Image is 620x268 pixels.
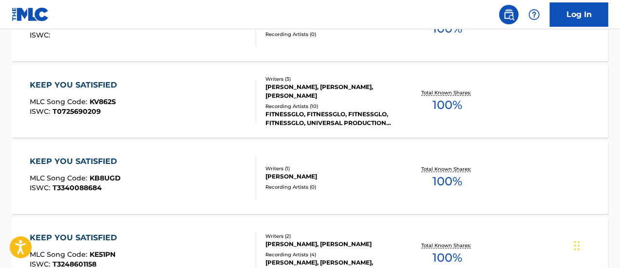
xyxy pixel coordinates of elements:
[12,7,49,21] img: MLC Logo
[265,31,398,38] div: Recording Artists ( 0 )
[422,89,474,96] p: Total Known Shares:
[503,9,515,20] img: search
[265,103,398,110] div: Recording Artists ( 10 )
[265,172,398,181] div: [PERSON_NAME]
[30,107,53,116] span: ISWC :
[433,249,463,267] span: 100 %
[499,5,519,24] a: Public Search
[265,183,398,191] div: Recording Artists ( 0 )
[30,250,90,259] span: MLC Song Code :
[571,221,620,268] iframe: Chat Widget
[265,83,398,100] div: [PERSON_NAME], [PERSON_NAME], [PERSON_NAME]
[574,231,580,260] div: Drag
[528,9,540,20] img: help
[525,5,544,24] div: Help
[422,242,474,249] p: Total Known Shares:
[265,251,398,258] div: Recording Artists ( 4 )
[30,156,122,167] div: KEEP YOU SATISFIED
[53,107,101,116] span: T0725690209
[433,96,463,114] span: 100 %
[90,97,116,106] span: KV862S
[265,240,398,249] div: [PERSON_NAME], [PERSON_NAME]
[265,75,398,83] div: Writers ( 3 )
[12,141,608,214] a: KEEP YOU SATISFIEDMLC Song Code:KB8UGDISWC:T3340088684Writers (1)[PERSON_NAME]Recording Artists (...
[265,110,398,127] div: FITNESSGLO, FITNESSGLO, FITNESSGLO, FITNESSGLO, UNIVERSAL PRODUCTION MUSIC
[90,174,121,182] span: KB8UGD
[12,65,608,138] a: KEEP YOU SATISFIEDMLC Song Code:KV862SISWC:T0725690209Writers (3)[PERSON_NAME], [PERSON_NAME], [P...
[422,165,474,173] p: Total Known Shares:
[30,97,90,106] span: MLC Song Code :
[30,174,90,182] span: MLC Song Code :
[30,79,122,91] div: KEEP YOU SATISFIED
[433,173,463,190] span: 100 %
[90,250,115,259] span: KE51PN
[30,232,122,244] div: KEEP YOU SATISFIED
[265,165,398,172] div: Writers ( 1 )
[550,2,608,27] a: Log In
[30,31,53,39] span: ISWC :
[265,232,398,240] div: Writers ( 2 )
[30,183,53,192] span: ISWC :
[53,183,102,192] span: T3340088684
